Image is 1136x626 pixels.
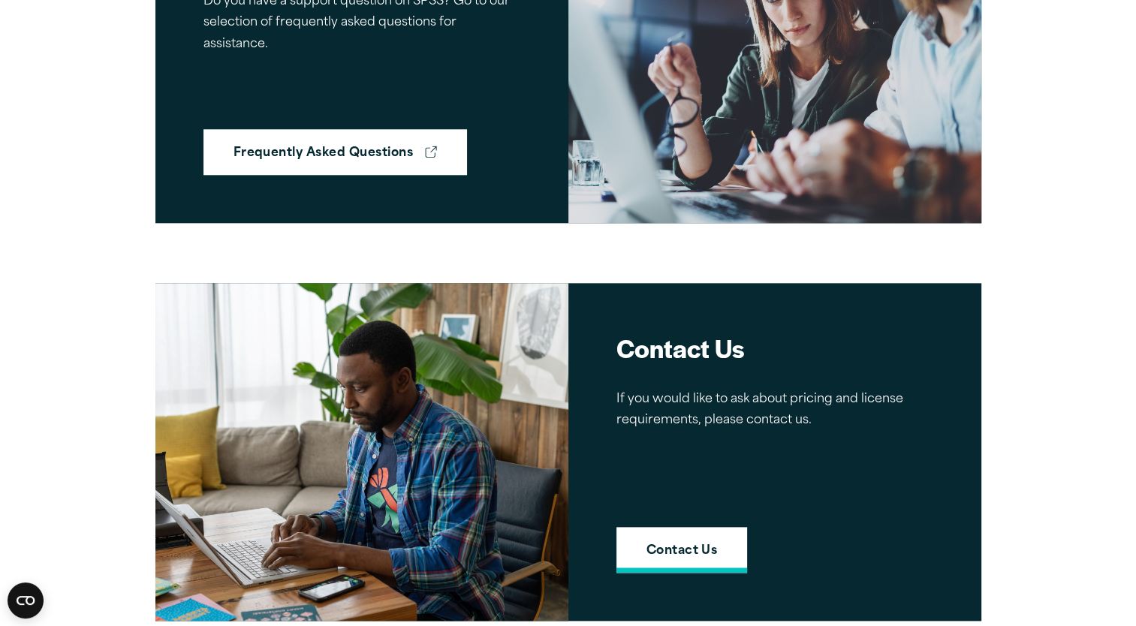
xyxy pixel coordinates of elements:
[155,283,568,621] img: Contact US
[203,129,467,176] a: Frequently Asked Questions
[616,389,933,432] p: If you would like to ask about pricing and license requirements, please contact us.
[616,527,748,573] a: Contact Us
[8,582,44,618] button: Open CMP widget
[616,331,933,365] h2: Contact Us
